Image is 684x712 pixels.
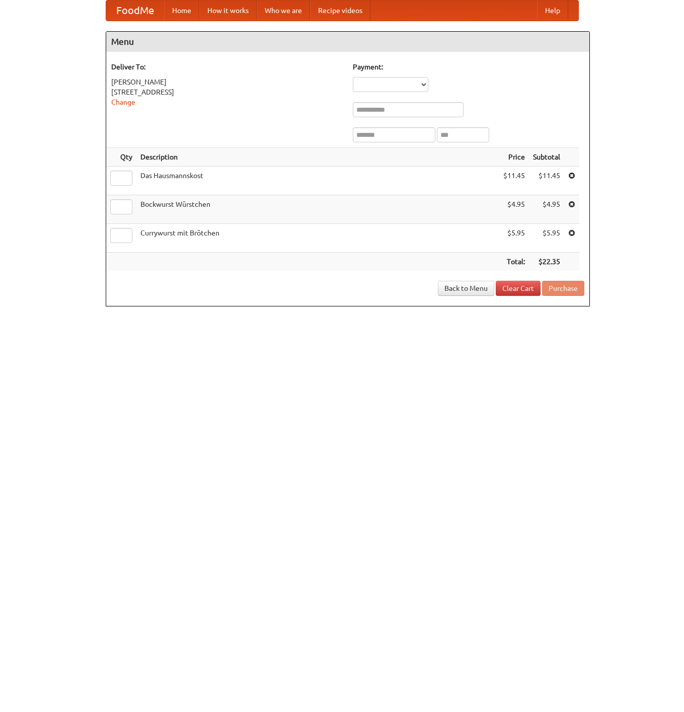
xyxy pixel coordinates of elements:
[499,253,529,271] th: Total:
[136,195,499,224] td: Bockwurst Würstchen
[111,62,343,72] h5: Deliver To:
[542,281,584,296] button: Purchase
[257,1,310,21] a: Who we are
[136,148,499,167] th: Description
[499,224,529,253] td: $5.95
[310,1,370,21] a: Recipe videos
[111,77,343,87] div: [PERSON_NAME]
[111,98,135,106] a: Change
[537,1,568,21] a: Help
[529,148,564,167] th: Subtotal
[529,195,564,224] td: $4.95
[499,167,529,195] td: $11.45
[164,1,199,21] a: Home
[499,148,529,167] th: Price
[438,281,494,296] a: Back to Menu
[496,281,541,296] a: Clear Cart
[106,148,136,167] th: Qty
[199,1,257,21] a: How it works
[106,32,589,52] h4: Menu
[111,87,343,97] div: [STREET_ADDRESS]
[136,167,499,195] td: Das Hausmannskost
[529,167,564,195] td: $11.45
[529,224,564,253] td: $5.95
[136,224,499,253] td: Currywurst mit Brötchen
[529,253,564,271] th: $22.35
[353,62,584,72] h5: Payment:
[499,195,529,224] td: $4.95
[106,1,164,21] a: FoodMe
